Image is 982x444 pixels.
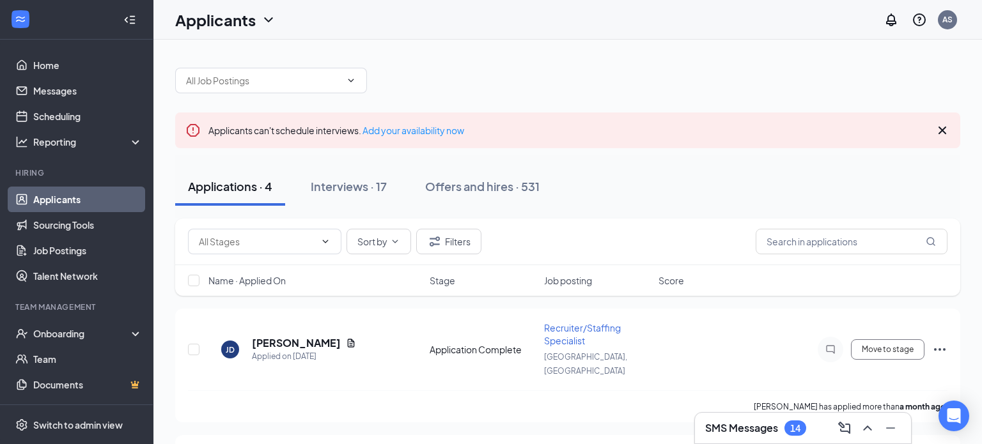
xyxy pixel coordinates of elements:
div: Team Management [15,302,140,312]
svg: ComposeMessage [837,420,852,436]
span: Recruiter/Staffing Specialist [544,322,621,346]
svg: UserCheck [15,327,28,340]
svg: MagnifyingGlass [926,236,936,247]
span: Score [659,274,684,287]
div: Onboarding [33,327,132,340]
svg: ChevronDown [261,12,276,27]
div: Applied on [DATE] [252,350,356,363]
div: AS [942,14,953,25]
svg: WorkstreamLogo [14,13,27,26]
svg: Cross [935,123,950,138]
svg: ChatInactive [823,344,838,355]
div: JD [226,344,235,355]
span: Applicants can't schedule interviews. [208,125,464,136]
div: 14 [790,423,800,434]
h3: SMS Messages [705,421,778,435]
button: Sort byChevronDown [347,229,411,254]
div: Application Complete [430,343,536,356]
svg: Ellipses [932,342,947,357]
a: Home [33,52,143,78]
svg: Minimize [883,420,898,436]
input: All Job Postings [186,73,341,88]
svg: ChevronDown [346,75,356,86]
span: Name · Applied On [208,274,286,287]
a: Job Postings [33,238,143,263]
span: Stage [430,274,455,287]
div: Hiring [15,167,140,178]
button: ComposeMessage [834,418,855,438]
svg: QuestionInfo [912,12,927,27]
a: Sourcing Tools [33,212,143,238]
svg: ChevronUp [860,420,875,436]
span: [GEOGRAPHIC_DATA], [GEOGRAPHIC_DATA] [544,352,627,376]
div: Offers and hires · 531 [425,178,540,194]
a: Scheduling [33,103,143,129]
button: Move to stage [851,339,924,360]
p: [PERSON_NAME] has applied more than . [754,401,947,412]
div: Reporting [33,135,143,148]
a: Add your availability now [362,125,464,136]
svg: Collapse [123,13,136,26]
div: Switch to admin view [33,418,123,431]
div: Applications · 4 [188,178,272,194]
div: Open Intercom Messenger [939,401,969,431]
svg: Error [185,123,201,138]
h5: [PERSON_NAME] [252,336,341,350]
svg: ChevronDown [320,236,331,247]
h1: Applicants [175,9,256,31]
svg: Filter [427,234,442,249]
svg: Notifications [884,12,899,27]
svg: Document [346,338,356,348]
div: Interviews · 17 [311,178,387,194]
svg: Settings [15,418,28,431]
a: Team [33,346,143,372]
a: Applicants [33,187,143,212]
b: a month ago [900,402,946,411]
span: Sort by [357,237,387,246]
a: Talent Network [33,263,143,289]
button: ChevronUp [857,418,878,438]
input: All Stages [199,234,315,249]
input: Search in applications [756,229,947,254]
span: Job posting [544,274,592,287]
a: Messages [33,78,143,103]
svg: Analysis [15,135,28,148]
a: DocumentsCrown [33,372,143,397]
button: Filter Filters [416,229,481,254]
svg: ChevronDown [390,236,400,247]
button: Minimize [880,418,901,438]
a: SurveysCrown [33,397,143,423]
